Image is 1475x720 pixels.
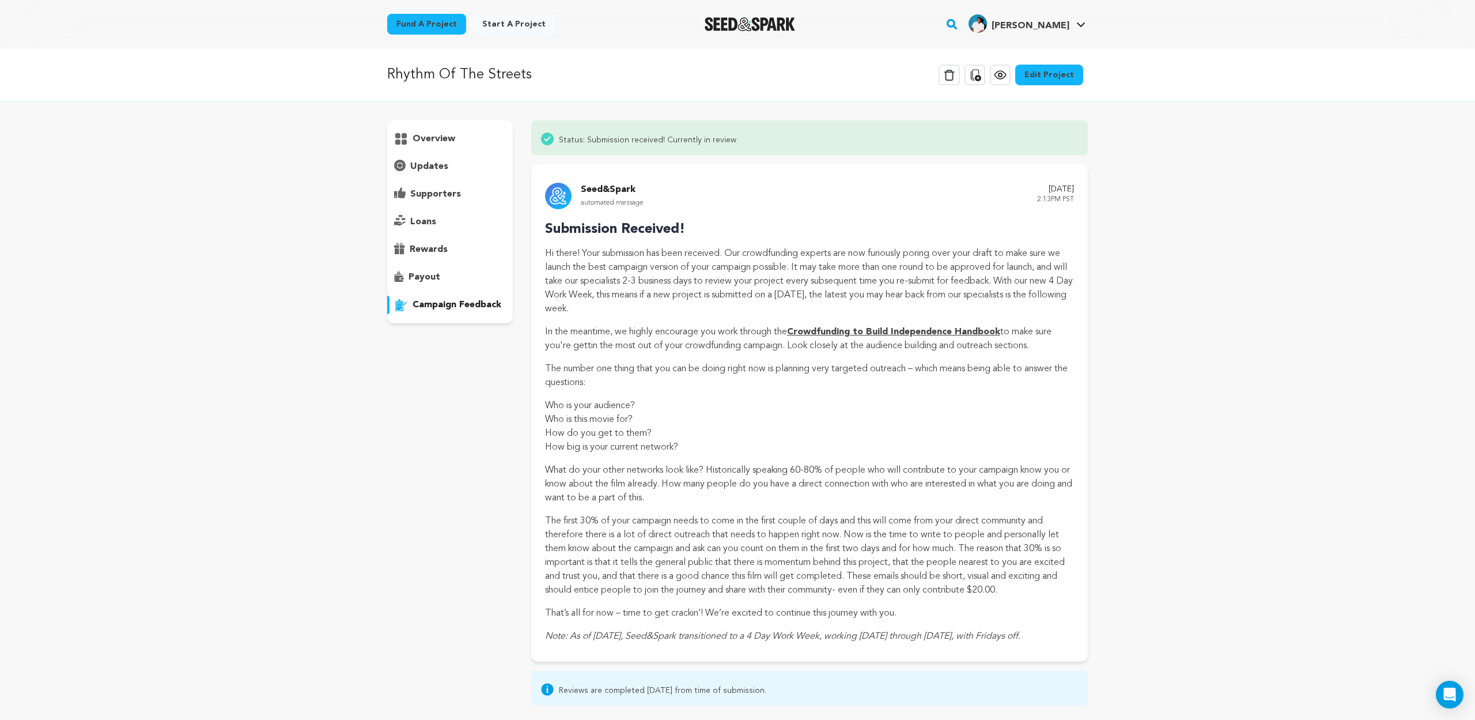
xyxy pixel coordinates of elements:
a: Fund a project [387,14,466,35]
li: Who is your audience? [545,399,1074,413]
p: [DATE] [1037,183,1074,197]
p: campaign feedback [413,298,501,312]
button: loans [387,213,513,231]
li: How big is your current network? [545,440,1074,454]
button: supporters [387,185,513,203]
a: Edit Project [1015,65,1083,85]
a: Seed&Spark Homepage [705,17,795,31]
p: overview [413,132,455,146]
p: What do your other networks look like? Historically speaking 60-80% of people who will contribute... [545,463,1074,505]
a: Conrad M.'s Profile [966,12,1088,33]
span: [PERSON_NAME] [992,21,1069,31]
span: Reviews are completed [DATE] from time of submission. [559,683,766,696]
button: overview [387,130,513,148]
div: Conrad M.'s Profile [969,14,1069,33]
button: campaign feedback [387,296,513,314]
a: Start a project [473,14,555,35]
p: Seed&Spark [581,183,644,197]
img: 74de8a38eed53438.jpg [969,14,987,33]
i: Note: As of [DATE], Seed&Spark transitioned to a 4 Day Work Week, working [DATE] through [DATE], ... [545,632,1020,641]
p: payout [409,270,440,284]
button: updates [387,157,513,176]
p: supporters [410,187,461,201]
p: loans [410,215,436,229]
button: rewards [387,240,513,259]
p: automated message [581,197,644,210]
p: rewards [410,243,448,257]
p: updates [410,160,448,174]
a: Crowdfunding to Build Independence Handbook [787,327,1000,337]
div: Open Intercom Messenger [1436,681,1463,708]
p: That’s all for now – time to get crackin’! We’re excited to continue this journey with you. [545,606,1074,620]
p: Rhythm Of The Streets [387,65,532,85]
p: Submission Received! [545,219,1074,240]
p: The first 30% of your campaign needs to come in the first couple of days and this will come from ... [545,514,1074,597]
span: Conrad M.'s Profile [966,12,1088,36]
span: Status: Submission received! Currently in review [559,132,736,146]
li: Who is this movie for? [545,413,1074,427]
p: Hi there! Your submission has been received. Our crowdfunding experts are now furiously poring ov... [545,247,1074,316]
img: Seed&Spark Logo Dark Mode [705,17,795,31]
button: payout [387,268,513,287]
li: How do you get to them? [545,427,1074,440]
p: 2:13PM PST [1037,193,1074,206]
p: The number one thing that you can be doing right now is planning very targeted outreach – which m... [545,362,1074,390]
p: In the meantime, we highly encourage you work through the to make sure you're gettin the most out... [545,325,1074,353]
